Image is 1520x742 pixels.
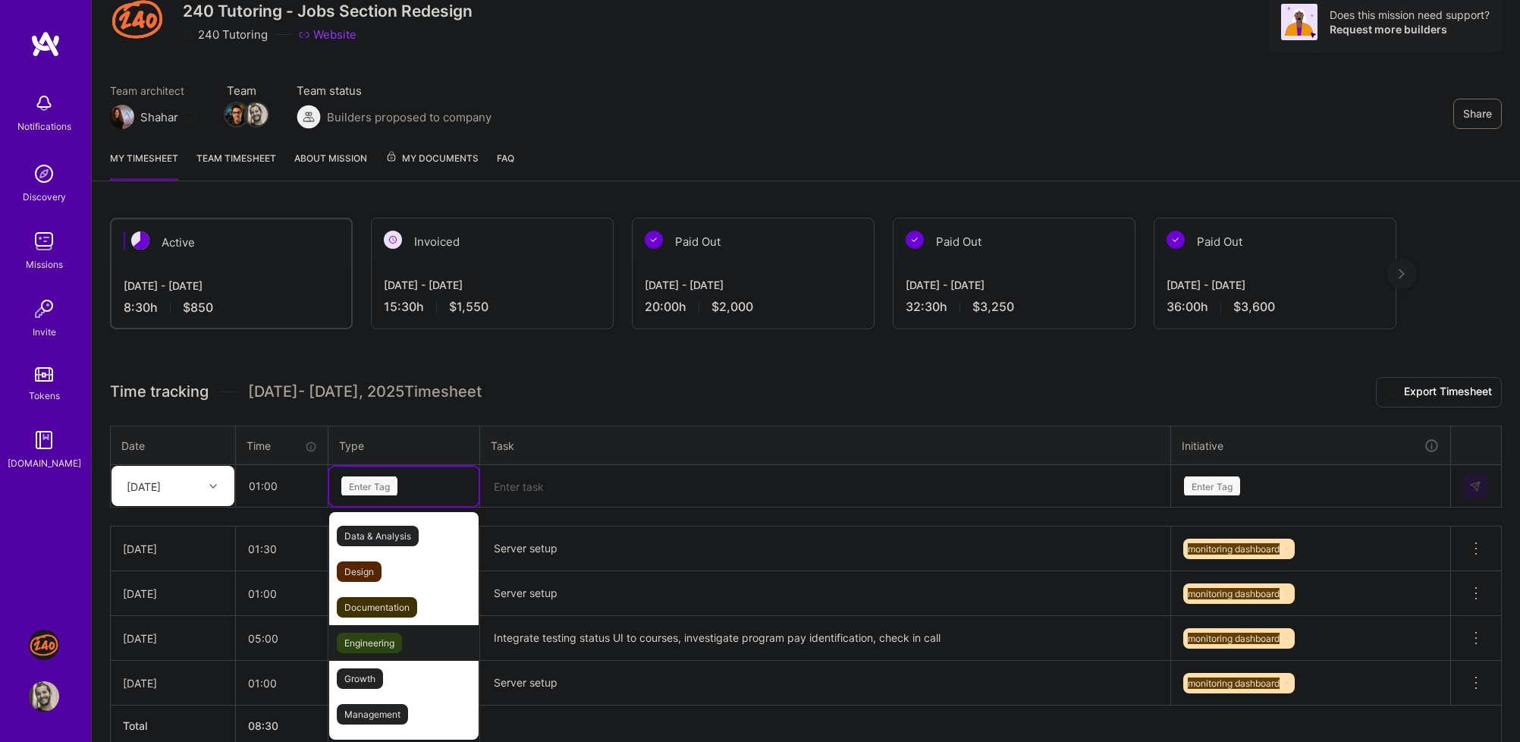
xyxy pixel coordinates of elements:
[29,294,59,324] img: Invite
[298,27,356,42] a: Website
[482,618,1169,659] textarea: Integrate testing status UI to courses, investigate program pay identification, check in call
[124,300,339,316] div: 8:30 h
[1167,299,1383,315] div: 36:00 h
[1182,437,1440,454] div: Initiative
[1463,106,1492,121] span: Share
[1188,633,1280,644] span: monitoring dashboard
[1188,588,1280,599] span: monitoring dashboard
[111,426,236,465] th: Date
[8,455,81,471] div: [DOMAIN_NAME]
[1167,277,1383,293] div: [DATE] - [DATE]
[140,109,178,125] div: Shahar
[645,277,862,293] div: [DATE] - [DATE]
[183,29,195,41] i: icon CompanyGray
[482,573,1169,615] textarea: Server setup
[124,278,339,294] div: [DATE] - [DATE]
[337,668,383,689] span: Growth
[25,630,63,660] a: J: 240 Tutoring - Jobs Section Redesign
[645,299,862,315] div: 20:00 h
[480,426,1171,465] th: Task
[1233,299,1275,315] span: $3,600
[337,633,402,653] span: Engineering
[1281,4,1317,40] img: Avatar
[1399,269,1405,279] img: right
[1184,474,1240,498] div: Enter Tag
[227,83,266,99] span: Team
[131,231,149,250] img: Active
[236,529,328,569] input: HH:MM
[245,103,268,126] img: Team Member Avatar
[497,150,514,181] a: FAQ
[1188,678,1280,689] span: monitoring dashboard
[236,574,328,614] input: HH:MM
[1330,8,1490,22] div: Does this mission need support?
[645,231,663,249] img: Paid Out
[449,299,488,315] span: $1,550
[337,526,419,546] span: Data & Analysis
[1386,385,1398,401] i: icon Download
[1376,377,1502,407] button: Export Timesheet
[327,109,491,125] span: Builders proposed to company
[123,630,223,646] div: [DATE]
[337,704,408,725] span: Management
[196,150,276,181] a: Team timesheet
[906,299,1123,315] div: 32:30 h
[35,367,53,382] img: tokens
[247,438,317,454] div: Time
[1330,22,1490,36] div: Request more builders
[341,474,397,498] div: Enter Tag
[248,382,482,401] span: [DATE] - [DATE] , 2025 Timesheet
[183,300,213,316] span: $850
[29,425,59,455] img: guide book
[26,256,63,272] div: Missions
[906,231,924,249] img: Paid Out
[328,426,480,465] th: Type
[183,27,268,42] div: 240 Tutoring
[633,219,874,265] div: Paid Out
[23,189,66,205] div: Discovery
[236,663,328,703] input: HH:MM
[337,597,417,618] span: Documentation
[227,102,247,127] a: Team Member Avatar
[1167,231,1185,249] img: Paid Out
[1188,543,1280,555] span: monitoring dashboard
[111,219,351,266] div: Active
[237,466,327,506] input: HH:MM
[482,662,1169,704] textarea: Server setup
[385,150,479,167] span: My Documents
[482,528,1169,570] textarea: Server setup
[29,630,59,660] img: J: 240 Tutoring - Jobs Section Redesign
[384,277,601,293] div: [DATE] - [DATE]
[110,382,209,401] span: Time tracking
[906,277,1123,293] div: [DATE] - [DATE]
[209,483,217,490] i: icon Chevron
[247,102,266,127] a: Team Member Avatar
[385,150,479,181] a: My Documents
[297,83,491,99] span: Team status
[17,118,71,134] div: Notifications
[123,675,223,691] div: [DATE]
[372,219,613,265] div: Invoiced
[1154,219,1396,265] div: Paid Out
[33,324,56,340] div: Invite
[1469,480,1481,492] img: Submit
[297,105,321,129] img: Builders proposed to company
[29,159,59,189] img: discovery
[25,681,63,712] a: User Avatar
[384,299,601,315] div: 15:30 h
[123,541,223,557] div: [DATE]
[29,88,59,118] img: bell
[29,681,59,712] img: User Avatar
[110,105,134,129] img: Team Architect
[184,111,196,123] i: icon Mail
[29,388,60,404] div: Tokens
[337,561,382,582] span: Design
[384,231,402,249] img: Invoiced
[225,103,248,126] img: Team Member Avatar
[110,150,178,181] a: My timesheet
[893,219,1135,265] div: Paid Out
[711,299,753,315] span: $2,000
[236,618,328,659] input: HH:MM
[127,478,161,494] div: [DATE]
[1453,99,1502,129] button: Share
